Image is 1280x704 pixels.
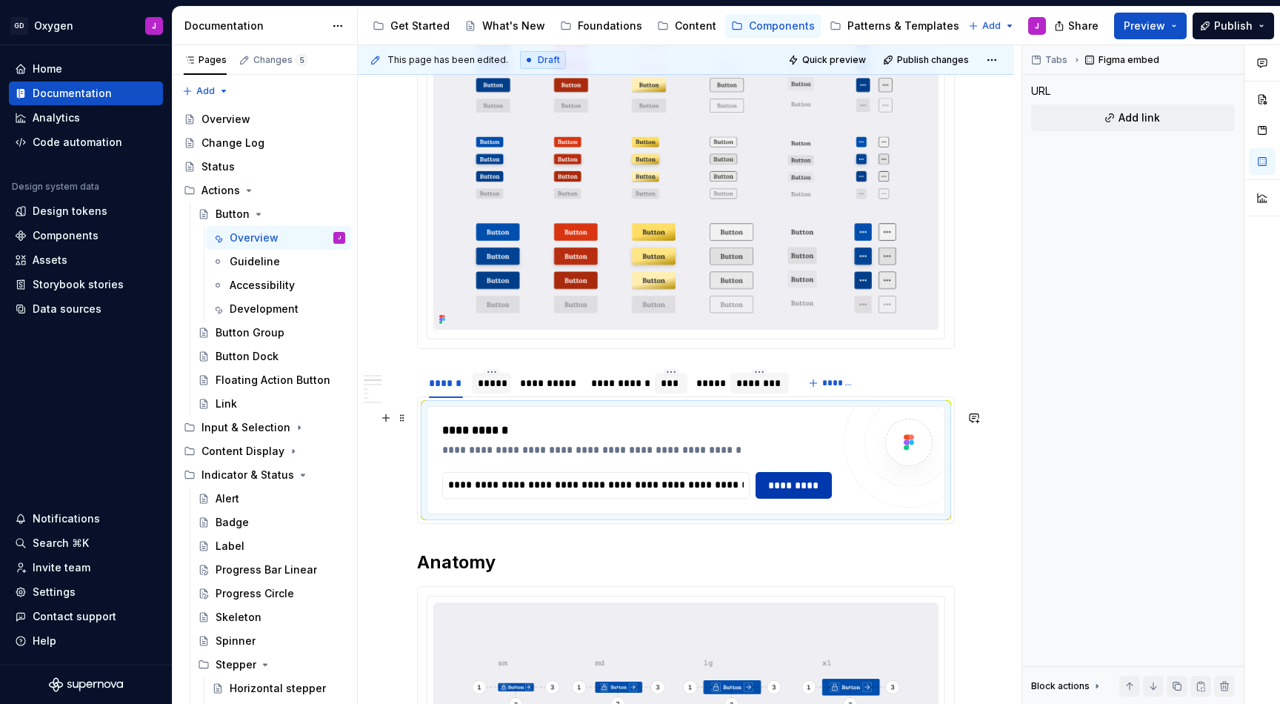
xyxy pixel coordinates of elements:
div: Page tree [367,11,961,41]
button: Share [1047,13,1108,39]
a: Components [725,14,821,38]
a: What's New [459,14,551,38]
a: Get Started [367,14,456,38]
div: Code automation [33,135,122,150]
span: Publish [1214,19,1253,33]
span: Add [196,85,215,97]
span: Publish changes [897,54,969,66]
button: GDOxygenJ [3,10,169,41]
div: Button Dock [216,349,279,364]
a: Code automation [9,130,163,154]
button: Notifications [9,507,163,531]
div: Notifications [33,511,100,526]
h2: Anatomy [417,551,955,574]
div: Patterns & Templates [847,19,959,33]
div: Design system data [12,181,99,193]
a: Design tokens [9,199,163,223]
div: Button Group [216,325,284,340]
span: Tabs [1045,54,1067,66]
a: Skeleton [192,605,351,629]
span: Draft [538,54,560,66]
a: Data sources [9,297,163,321]
div: What's New [482,19,545,33]
button: Add [964,16,1019,36]
div: Overview [230,230,279,245]
div: Link [216,396,237,411]
div: Floating Action Button [216,373,330,388]
div: Progress Bar Linear [216,562,317,577]
div: Home [33,62,62,76]
a: Home [9,57,163,81]
div: Storybook stories [33,277,124,292]
div: Skeleton [216,610,261,625]
div: Spinner [216,634,256,648]
a: Components [9,224,163,248]
a: Overview [178,107,351,131]
div: Button [216,207,250,222]
div: Invite team [33,560,90,575]
div: Data sources [33,302,101,316]
div: Help [33,634,56,648]
a: Content [651,14,722,38]
span: Quick preview [802,54,866,66]
span: Preview [1124,19,1165,33]
div: Development [230,302,299,316]
div: Block actions [1031,676,1103,697]
a: Foundations [554,14,648,38]
div: Content Display [178,439,351,463]
div: URL [1031,84,1050,99]
div: Search ⌘K [33,536,89,551]
a: Storybook stories [9,273,163,296]
svg: Supernova Logo [49,677,123,692]
div: GD [10,17,28,35]
a: Assets [9,248,163,272]
div: Design tokens [33,204,107,219]
div: Oxygen [34,19,73,33]
a: Link [192,392,351,416]
div: J [338,230,341,245]
a: Settings [9,580,163,604]
span: This page has been edited. [387,54,508,66]
a: Status [178,155,351,179]
div: Components [33,228,99,243]
div: Input & Selection [178,416,351,439]
a: Analytics [9,106,163,130]
div: Stepper [216,657,256,672]
div: Content Display [201,444,284,459]
a: Floating Action Button [192,368,351,392]
div: Accessibility [230,278,295,293]
div: Components [749,19,815,33]
div: Actions [178,179,351,202]
a: OverviewJ [206,226,351,250]
div: Assets [33,253,67,268]
div: Guideline [230,254,280,269]
div: Indicator & Status [201,468,294,482]
div: Settings [33,585,76,600]
div: Input & Selection [201,420,290,435]
a: Progress Bar Linear [192,558,351,582]
button: Help [9,629,163,653]
div: Stepper [192,653,351,677]
span: 5 [296,54,307,66]
span: Share [1068,19,1099,33]
div: Overview [201,112,250,127]
div: Badge [216,515,249,530]
div: Indicator & Status [178,463,351,487]
a: Button [192,202,351,226]
a: Progress Circle [192,582,351,605]
span: Add [982,20,1001,32]
div: Contact support [33,609,116,624]
button: Quick preview [784,50,873,70]
a: Horizontal stepper [206,677,351,700]
a: Label [192,534,351,558]
button: Publish changes [879,50,976,70]
div: Status [201,159,235,174]
a: Accessibility [206,273,351,297]
div: Content [675,19,716,33]
section-item: Norton [427,406,945,514]
a: Development [206,297,351,321]
button: Tabs [1027,50,1074,70]
div: Get Started [390,19,450,33]
div: Analytics [33,110,80,125]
